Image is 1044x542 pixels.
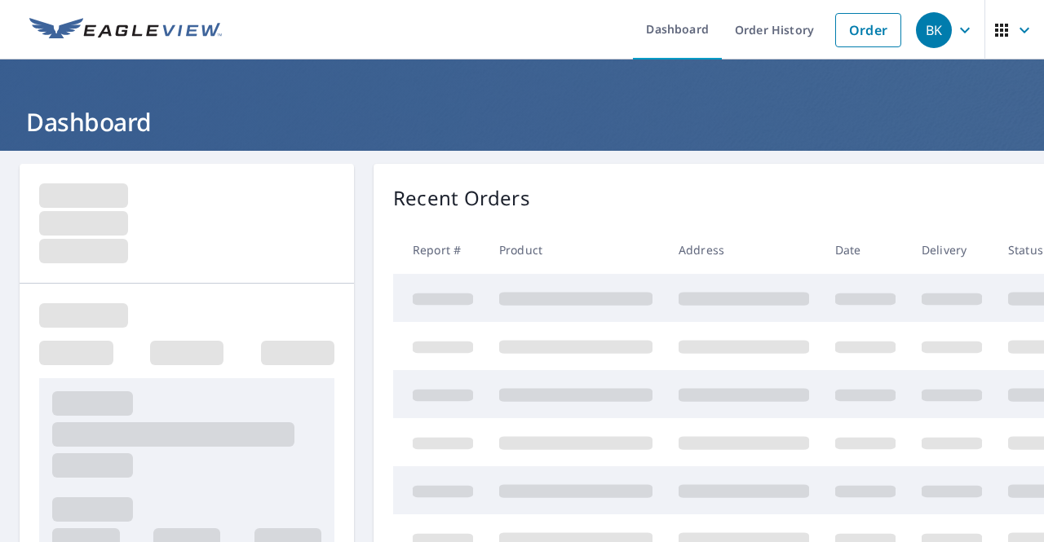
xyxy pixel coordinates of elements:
th: Address [666,226,822,274]
th: Report # [393,226,486,274]
div: BK [916,12,952,48]
h1: Dashboard [20,105,1024,139]
th: Product [486,226,666,274]
th: Date [822,226,909,274]
p: Recent Orders [393,183,530,213]
th: Delivery [909,226,995,274]
a: Order [835,13,901,47]
img: EV Logo [29,18,222,42]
